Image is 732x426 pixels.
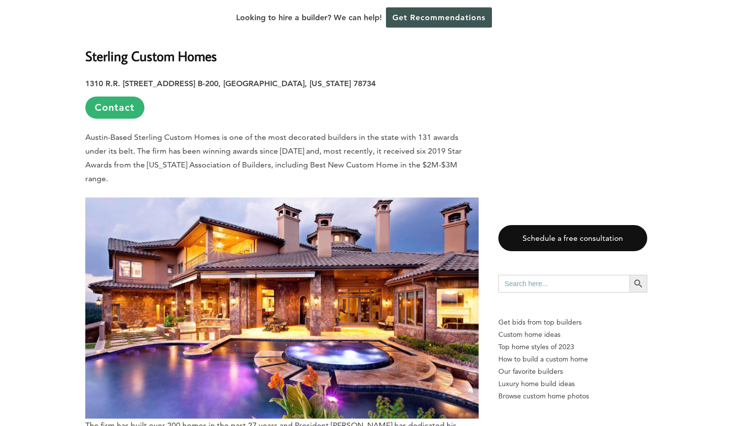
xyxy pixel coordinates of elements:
[498,275,629,293] input: Search here...
[498,353,647,365] a: How to build a custom home
[498,390,647,402] a: Browse custom home photos
[386,7,492,28] a: Get Recommendations
[498,316,647,328] p: Get bids from top builders
[85,79,376,88] strong: 1310 R.R. [STREET_ADDRESS] B-200, [GEOGRAPHIC_DATA], [US_STATE] 78734
[498,341,647,353] a: Top home styles of 2023
[498,328,647,341] a: Custom home ideas
[85,32,479,66] h2: Sterling Custom Homes
[633,278,644,289] svg: Search
[85,131,479,186] p: Austin-Based Sterling Custom Homes is one of the most decorated builders in the state with 131 aw...
[498,225,647,251] a: Schedule a free consultation
[498,365,647,378] a: Our favorite builders
[498,378,647,390] a: Luxury home build ideas
[85,97,144,119] a: Contact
